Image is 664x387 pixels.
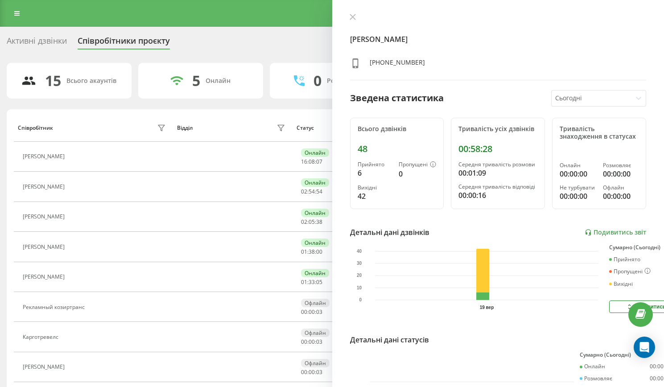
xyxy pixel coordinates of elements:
[23,214,67,220] div: [PERSON_NAME]
[45,72,61,89] div: 15
[316,368,322,376] span: 03
[316,248,322,255] span: 00
[580,375,612,382] div: Розмовляє
[301,219,322,225] div: : :
[309,308,315,316] span: 00
[458,184,537,190] div: Середня тривалість відповіді
[560,125,639,140] div: Тривалість знаходження в статусах
[301,249,322,255] div: : :
[585,229,646,236] a: Подивитись звіт
[357,273,362,278] text: 20
[350,227,429,238] div: Детальні дані дзвінків
[301,339,322,345] div: : :
[350,34,647,45] h4: [PERSON_NAME]
[357,249,362,254] text: 40
[609,268,651,275] div: Пропущені
[350,334,429,345] div: Детальні дані статусів
[301,248,307,255] span: 01
[301,279,322,285] div: : :
[18,125,53,131] div: Співробітник
[358,168,392,178] div: 6
[458,144,537,154] div: 00:58:28
[7,36,67,50] div: Активні дзвінки
[603,169,639,179] div: 00:00:00
[301,148,329,157] div: Онлайн
[177,125,193,131] div: Відділ
[603,185,639,191] div: Офлайн
[66,77,116,85] div: Всього акаунтів
[301,338,307,346] span: 00
[480,305,494,310] text: 19 вер
[609,281,633,287] div: Вихідні
[192,72,200,89] div: 5
[358,144,437,154] div: 48
[316,188,322,195] span: 54
[316,338,322,346] span: 03
[301,159,322,165] div: : :
[23,304,87,310] div: Рекламный козиртранс
[560,191,595,202] div: 00:00:00
[309,188,315,195] span: 54
[301,189,322,195] div: : :
[560,162,595,169] div: Онлайн
[560,185,595,191] div: Не турбувати
[309,218,315,226] span: 05
[301,368,307,376] span: 00
[359,298,362,303] text: 0
[603,162,639,169] div: Розмовляє
[301,209,329,217] div: Онлайн
[301,278,307,286] span: 01
[358,185,392,191] div: Вихідні
[309,368,315,376] span: 00
[358,125,437,133] div: Всього дзвінків
[301,299,330,307] div: Офлайн
[301,218,307,226] span: 02
[301,329,330,337] div: Офлайн
[301,308,307,316] span: 00
[358,191,392,202] div: 42
[370,58,425,71] div: [PHONE_NUMBER]
[309,338,315,346] span: 00
[458,125,537,133] div: Тривалість усіх дзвінків
[358,161,392,168] div: Прийнято
[301,178,329,187] div: Онлайн
[206,77,231,85] div: Онлайн
[301,239,329,247] div: Онлайн
[297,125,314,131] div: Статус
[327,77,370,85] div: Розмовляють
[316,218,322,226] span: 38
[560,169,595,179] div: 00:00:00
[309,278,315,286] span: 33
[23,334,61,340] div: Карготревелс
[580,363,605,370] div: Онлайн
[23,153,67,160] div: [PERSON_NAME]
[309,248,315,255] span: 38
[634,337,655,358] div: Open Intercom Messenger
[301,158,307,165] span: 16
[357,261,362,266] text: 30
[23,364,67,370] div: [PERSON_NAME]
[316,308,322,316] span: 03
[23,274,67,280] div: [PERSON_NAME]
[23,244,67,250] div: [PERSON_NAME]
[301,309,322,315] div: : :
[458,168,537,178] div: 00:01:09
[399,161,436,169] div: Пропущені
[313,72,322,89] div: 0
[301,269,329,277] div: Онлайн
[399,169,436,179] div: 0
[309,158,315,165] span: 08
[301,188,307,195] span: 02
[316,278,322,286] span: 05
[23,184,67,190] div: [PERSON_NAME]
[458,161,537,168] div: Середня тривалість розмови
[350,91,444,105] div: Зведена статистика
[301,359,330,367] div: Офлайн
[609,256,640,263] div: Прийнято
[78,36,170,50] div: Співробітники проєкту
[458,190,537,201] div: 00:00:16
[603,191,639,202] div: 00:00:00
[357,285,362,290] text: 10
[316,158,322,165] span: 07
[301,369,322,375] div: : :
